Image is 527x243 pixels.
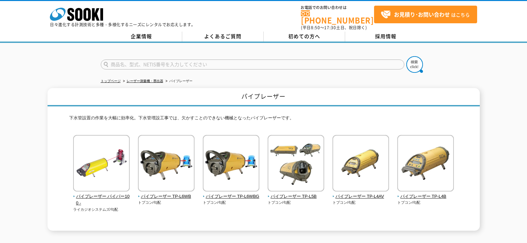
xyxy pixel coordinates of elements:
span: パイプレーザー パイパー100 - [73,193,130,207]
strong: お見積り･お問い合わせ [394,10,450,18]
span: はこちら [381,10,470,20]
p: 下水管設置の作業を大幅に効率化。下水管埋設工事では、欠かすことのできない機械となったパイプレーザーです。 [69,115,458,125]
a: [PHONE_NUMBER] [301,10,374,24]
img: パイプレーザー TP-L6WBG [203,135,259,193]
img: パイプレーザー TP-L6WB [138,135,195,193]
p: トプコン/勾配 [268,200,325,205]
a: パイプレーザー TP-L6WBG [203,187,260,200]
img: パイプレーザー TP-L4AV [332,135,389,193]
span: パイプレーザー TP-L4AV [332,193,389,200]
a: お見積り･お問い合わせはこちら [374,6,477,23]
p: トプコン/勾配 [203,200,260,205]
span: パイプレーザー TP-L4B [397,193,454,200]
img: パイプレーザー パイパー100 - [73,135,130,193]
span: お電話でのお問い合わせは [301,6,374,10]
h1: パイプレーザー [48,88,480,106]
span: パイプレーザー TP-L5B [268,193,325,200]
span: パイプレーザー TP-L6WB [138,193,195,200]
a: レーザー測量機・墨出器 [127,79,163,83]
p: トプコン/勾配 [332,200,389,205]
span: パイプレーザー TP-L6WBG [203,193,260,200]
a: パイプレーザー TP-L6WB [138,187,195,200]
a: パイプレーザー TP-L5B [268,187,325,200]
a: 初めての方へ [264,32,345,42]
a: 採用情報 [345,32,427,42]
p: 日々進化する計測技術と多種・多様化するニーズにレンタルでお応えします。 [50,23,196,27]
p: トプコン/勾配 [138,200,195,205]
span: (平日 ～ 土日、祝日除く) [301,25,367,31]
a: パイプレーザー TP-L4AV [332,187,389,200]
p: トプコン/勾配 [397,200,454,205]
a: パイプレーザー パイパー100 - [73,187,130,207]
a: トップページ [101,79,121,83]
img: パイプレーザー TP-L5B [268,135,324,193]
a: よくあるご質問 [182,32,264,42]
li: パイプレーザー [164,78,193,85]
img: パイプレーザー TP-L4B [397,135,454,193]
span: 17:30 [324,25,336,31]
img: btn_search.png [406,56,423,73]
a: 企業情報 [101,32,182,42]
a: パイプレーザー TP-L4B [397,187,454,200]
p: ライカジオシステムズ/勾配 [73,207,130,212]
span: 初めての方へ [288,33,320,40]
input: 商品名、型式、NETIS番号を入力してください [101,60,404,69]
span: 8:50 [311,25,320,31]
